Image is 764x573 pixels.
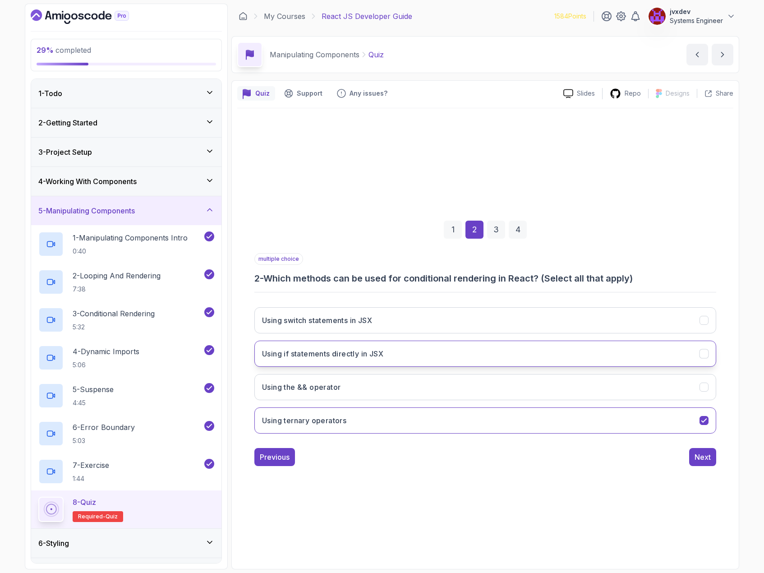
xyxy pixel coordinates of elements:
[297,89,322,98] p: Support
[237,86,275,101] button: quiz button
[649,8,666,25] img: user profile image
[262,315,372,326] h3: Using switch statements in JSX
[239,12,248,21] a: Dashboard
[73,247,188,256] p: 0:40
[73,346,139,357] p: 4 - Dynamic Imports
[670,16,723,25] p: Systems Engineer
[73,384,114,395] p: 5 - Suspense
[37,46,54,55] span: 29 %
[712,44,733,65] button: next content
[603,88,648,99] a: Repo
[31,138,221,166] button: 3-Project Setup
[31,167,221,196] button: 4-Working With Components
[509,221,527,239] div: 4
[368,49,384,60] p: Quiz
[695,452,711,462] div: Next
[73,232,188,243] p: 1 - Manipulating Components Intro
[73,285,161,294] p: 7:38
[262,348,383,359] h3: Using if statements directly in JSX
[262,415,346,426] h3: Using ternary operators
[73,436,135,445] p: 5:03
[444,221,462,239] div: 1
[38,421,214,446] button: 6-Error Boundary5:03
[255,89,270,98] p: Quiz
[331,86,393,101] button: Feedback button
[73,398,114,407] p: 4:45
[31,108,221,137] button: 2-Getting Started
[260,452,290,462] div: Previous
[38,88,62,99] h3: 1 - Todo
[254,341,716,367] button: Using if statements directly in JSX
[264,11,305,22] a: My Courses
[254,253,303,265] p: multiple choice
[31,9,150,24] a: Dashboard
[38,147,92,157] h3: 3 - Project Setup
[38,307,214,333] button: 3-Conditional Rendering5:32
[31,79,221,108] button: 1-Todo
[254,374,716,400] button: Using the && operator
[350,89,387,98] p: Any issues?
[38,497,214,522] button: 8-QuizRequired-quiz
[38,269,214,295] button: 2-Looping And Rendering7:38
[73,422,135,433] p: 6 - Error Boundary
[38,383,214,408] button: 5-Suspense4:45
[73,270,161,281] p: 2 - Looping And Rendering
[73,323,155,332] p: 5:32
[697,89,733,98] button: Share
[465,221,483,239] div: 2
[670,7,723,16] p: jvxdev
[254,407,716,434] button: Using ternary operators
[73,360,139,370] p: 5:06
[38,176,137,187] h3: 4 - Working With Components
[686,44,708,65] button: previous content
[270,49,359,60] p: Manipulating Components
[31,196,221,225] button: 5-Manipulating Components
[73,460,109,471] p: 7 - Exercise
[556,89,602,98] a: Slides
[254,448,295,466] button: Previous
[254,307,716,333] button: Using switch statements in JSX
[38,117,97,128] h3: 2 - Getting Started
[487,221,505,239] div: 3
[73,308,155,319] p: 3 - Conditional Rendering
[73,497,96,508] p: 8 - Quiz
[648,7,736,25] button: user profile imagejvxdevSystems Engineer
[38,538,69,549] h3: 6 - Styling
[38,205,135,216] h3: 5 - Manipulating Components
[254,272,716,285] h3: 2 - Which methods can be used for conditional rendering in React? (Select all that apply)
[554,12,586,21] p: 1584 Points
[73,474,109,483] p: 1:44
[666,89,690,98] p: Designs
[106,513,118,520] span: quiz
[78,513,106,520] span: Required-
[38,231,214,257] button: 1-Manipulating Components Intro0:40
[577,89,595,98] p: Slides
[38,459,214,484] button: 7-Exercise1:44
[279,86,328,101] button: Support button
[37,46,91,55] span: completed
[689,448,716,466] button: Next
[38,345,214,370] button: 4-Dynamic Imports5:06
[262,382,341,393] h3: Using the && operator
[322,11,412,22] p: React JS Developer Guide
[31,529,221,558] button: 6-Styling
[625,89,641,98] p: Repo
[716,89,733,98] p: Share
